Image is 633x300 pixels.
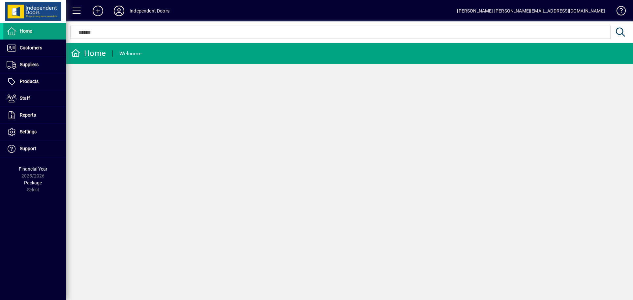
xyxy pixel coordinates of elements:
[87,5,108,17] button: Add
[20,28,32,34] span: Home
[130,6,169,16] div: Independent Doors
[457,6,605,16] div: [PERSON_NAME] [PERSON_NAME][EMAIL_ADDRESS][DOMAIN_NAME]
[20,129,37,134] span: Settings
[20,62,39,67] span: Suppliers
[19,166,47,172] span: Financial Year
[3,73,66,90] a: Products
[20,112,36,118] span: Reports
[108,5,130,17] button: Profile
[3,90,66,107] a: Staff
[20,146,36,151] span: Support
[3,57,66,73] a: Suppliers
[119,48,141,59] div: Welcome
[24,180,42,185] span: Package
[71,48,106,59] div: Home
[3,107,66,123] a: Reports
[20,45,42,50] span: Customers
[3,124,66,140] a: Settings
[612,1,625,23] a: Knowledge Base
[20,79,39,84] span: Products
[3,141,66,157] a: Support
[20,95,30,101] span: Staff
[3,40,66,56] a: Customers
